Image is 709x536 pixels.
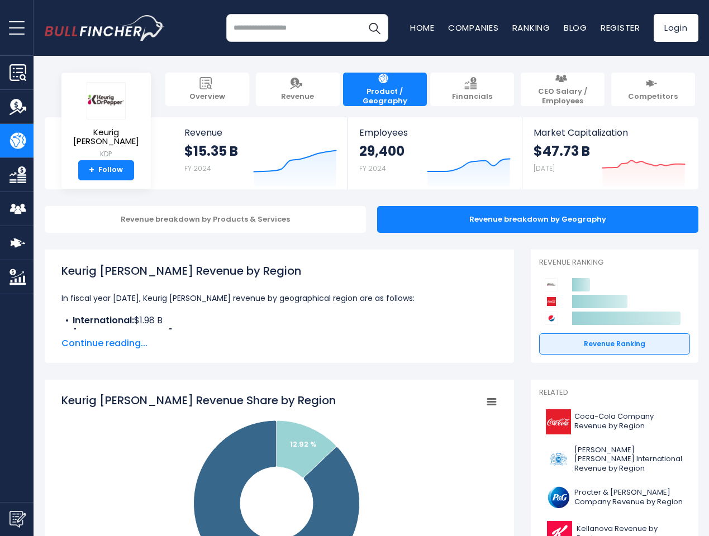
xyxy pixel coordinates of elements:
[574,488,683,507] span: Procter & [PERSON_NAME] Company Revenue by Region
[539,406,690,437] a: Coca-Cola Company Revenue by Region
[281,92,314,102] span: Revenue
[545,312,558,325] img: PepsiCo competitors logo
[45,206,366,233] div: Revenue breakdown by Products & Services
[521,73,605,106] a: CEO Salary / Employees
[78,160,134,180] a: +Follow
[546,409,571,434] img: KO logo
[89,165,94,175] strong: +
[45,15,165,41] img: bullfincher logo
[539,333,690,355] a: Revenue Ranking
[360,14,388,42] button: Search
[545,278,558,291] img: Keurig Dr Pepper competitors logo
[348,117,522,189] a: Employees 29,400 FY 2024
[534,142,590,160] strong: $47.73 B
[359,127,511,138] span: Employees
[564,22,587,33] a: Blog
[45,15,165,41] a: Go to homepage
[61,337,497,350] span: Continue reading...
[654,14,698,42] a: Login
[189,92,225,102] span: Overview
[545,295,558,308] img: Coca-Cola Company competitors logo
[534,127,686,138] span: Market Capitalization
[410,22,435,33] a: Home
[61,262,497,279] h1: Keurig [PERSON_NAME] Revenue by Region
[601,22,640,33] a: Register
[377,206,698,233] div: Revenue breakdown by Geography
[574,412,683,431] span: Coca-Cola Company Revenue by Region
[546,447,571,472] img: PM logo
[256,73,340,106] a: Revenue
[448,22,499,33] a: Companies
[574,446,683,474] span: [PERSON_NAME] [PERSON_NAME] International Revenue by Region
[290,439,317,449] text: 12.92 %
[61,291,497,305] p: In fiscal year [DATE], Keurig [PERSON_NAME] revenue by geographical region are as follows:
[61,327,497,341] li: $13.37 B
[546,485,571,510] img: PG logo
[184,164,211,173] small: FY 2024
[628,92,678,102] span: Competitors
[359,164,386,173] small: FY 2024
[61,314,497,327] li: $1.98 B
[343,73,427,106] a: Product / Geography
[165,73,249,106] a: Overview
[534,164,555,173] small: [DATE]
[70,82,142,160] a: Keurig [PERSON_NAME] KDP
[184,142,238,160] strong: $15.35 B
[522,117,697,189] a: Market Capitalization $47.73 B [DATE]
[70,128,142,146] span: Keurig [PERSON_NAME]
[173,117,348,189] a: Revenue $15.35 B FY 2024
[73,327,175,340] b: [GEOGRAPHIC_DATA]:
[349,87,421,106] span: Product / Geography
[430,73,514,106] a: Financials
[452,92,492,102] span: Financials
[70,149,142,159] small: KDP
[184,127,337,138] span: Revenue
[512,22,550,33] a: Ranking
[611,73,695,106] a: Competitors
[539,482,690,513] a: Procter & [PERSON_NAME] Company Revenue by Region
[73,314,134,327] b: International:
[61,393,336,408] tspan: Keurig [PERSON_NAME] Revenue Share by Region
[539,443,690,477] a: [PERSON_NAME] [PERSON_NAME] International Revenue by Region
[359,142,405,160] strong: 29,400
[526,87,599,106] span: CEO Salary / Employees
[539,388,690,398] p: Related
[539,258,690,267] p: Revenue Ranking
